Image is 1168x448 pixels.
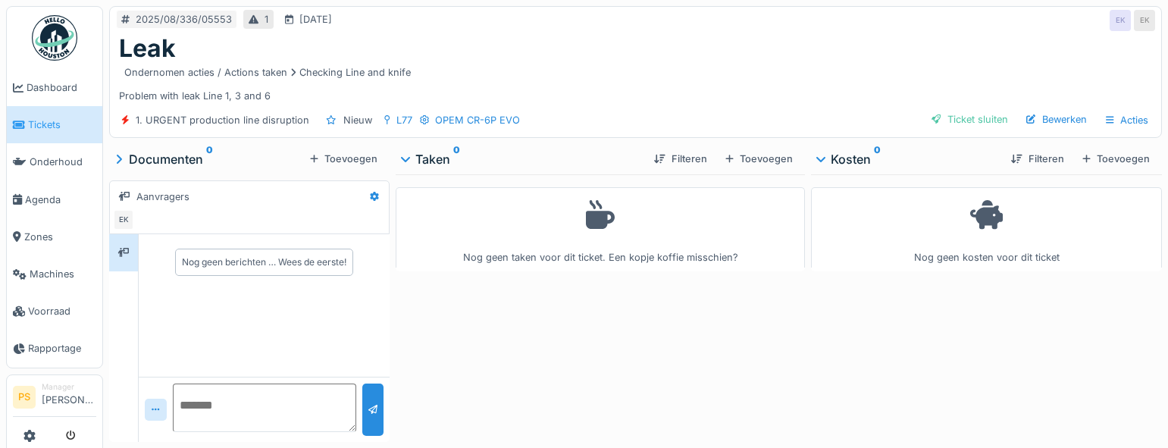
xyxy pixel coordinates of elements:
[7,218,102,255] a: Zones
[42,381,96,414] li: [PERSON_NAME]
[874,150,881,168] sup: 0
[7,69,102,106] a: Dashboard
[1110,10,1131,31] div: EK
[115,150,304,168] div: Documenten
[304,149,384,169] div: Toevoegen
[817,150,999,168] div: Kosten
[136,190,189,204] div: Aanvragers
[343,113,372,127] div: Nieuw
[7,255,102,293] a: Machines
[13,381,96,418] a: PS Manager[PERSON_NAME]
[24,230,96,244] span: Zones
[119,34,176,63] h1: Leak
[7,181,102,218] a: Agenda
[182,255,346,269] div: Nog geen berichten … Wees de eerste!
[265,12,268,27] div: 1
[42,381,96,393] div: Manager
[136,113,309,127] div: 1. URGENT production line disruption
[28,304,96,318] span: Voorraad
[27,80,96,95] span: Dashboard
[648,149,712,169] div: Filteren
[821,194,1152,265] div: Nog geen kosten voor dit ticket
[25,193,96,207] span: Agenda
[30,267,96,281] span: Machines
[396,113,412,127] div: L77
[719,149,799,169] div: Toevoegen
[1134,10,1155,31] div: EK
[7,293,102,330] a: Voorraad
[7,106,102,143] a: Tickets
[925,109,1014,130] div: Ticket sluiten
[13,386,36,409] li: PS
[406,194,795,265] div: Nog geen taken voor dit ticket. Een kopje koffie misschien?
[113,209,134,230] div: EK
[28,117,96,132] span: Tickets
[136,12,232,27] div: 2025/08/336/05553
[124,65,411,80] div: Ondernomen acties / Actions taken Checking Line and knife
[299,12,332,27] div: [DATE]
[206,150,213,168] sup: 0
[1076,149,1156,169] div: Toevoegen
[1020,109,1093,130] div: Bewerken
[119,63,1152,102] div: Problem with leak Line 1, 3 and 6
[435,113,520,127] div: OPEM CR-6P EVO
[7,143,102,180] a: Onderhoud
[28,341,96,356] span: Rapportage
[1005,149,1069,169] div: Filteren
[7,330,102,367] a: Rapportage
[32,15,77,61] img: Badge_color-CXgf-gQk.svg
[402,150,642,168] div: Taken
[1099,109,1155,131] div: Acties
[453,150,460,168] sup: 0
[30,155,96,169] span: Onderhoud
